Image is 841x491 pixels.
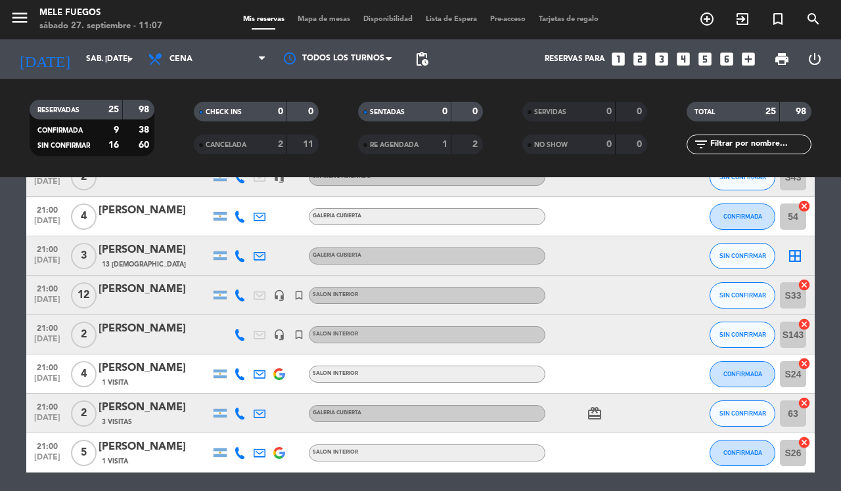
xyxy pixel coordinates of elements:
span: SALON INTERIOR [313,331,358,337]
span: SIN CONFIRMAR [719,410,766,417]
span: 2 [71,400,97,427]
span: SALON INTERIOR [313,292,358,297]
span: 21:00 [31,320,64,335]
span: GALERIA CUBIERTA [313,213,361,219]
div: Mele Fuegos [39,7,162,20]
span: GALERIA CUBIERTA [313,410,361,416]
span: SIN CONFIRMAR [719,252,766,259]
strong: 98 [796,107,809,116]
i: looks_3 [653,51,670,68]
button: CONFIRMADA [710,203,775,230]
strong: 16 [108,140,119,150]
i: cancel [798,396,811,410]
span: 21:00 [31,280,64,295]
strong: 0 [606,140,612,149]
span: SALON INTERIOR [313,450,358,455]
span: GALERIA CUBIERTA [313,253,361,258]
i: looks_two [631,51,648,68]
span: [DATE] [31,414,64,429]
i: add_circle_outline [699,11,715,27]
span: 3 Visitas [102,417,132,427]
i: add_box [740,51,757,68]
span: CONFIRMADA [723,449,762,456]
i: cancel [798,318,811,331]
i: card_giftcard [587,406,602,421]
i: menu [10,8,30,28]
i: cancel [798,357,811,370]
span: RESERVADAS [37,107,80,114]
span: SIN CONFIRMAR [719,291,766,299]
span: [DATE] [31,374,64,389]
span: [DATE] [31,256,64,271]
button: SIN CONFIRMAR [710,164,775,190]
span: TOTAL [694,109,715,116]
div: [PERSON_NAME] [99,399,210,416]
span: 21:00 [31,359,64,374]
span: pending_actions [414,51,430,67]
span: 4 [71,361,97,387]
strong: 1 [442,140,447,149]
span: Pre-acceso [484,16,532,23]
span: SENTADAS [370,109,405,116]
strong: 0 [472,107,480,116]
span: Disponibilidad [357,16,419,23]
i: looks_6 [718,51,735,68]
span: Reservas para [545,54,605,64]
div: [PERSON_NAME] [99,320,210,337]
button: CONFIRMADA [710,361,775,387]
span: CONFIRMADA [723,213,762,220]
span: 1 Visita [102,377,128,388]
i: [DATE] [10,45,80,74]
div: [PERSON_NAME] [99,202,210,219]
input: Filtrar por nombre... [709,137,811,152]
span: 2 [71,164,97,190]
div: [PERSON_NAME] [99,438,210,456]
button: SIN CONFIRMAR [710,400,775,427]
i: looks_4 [675,51,692,68]
strong: 0 [278,107,283,116]
img: google-logo.png [273,368,285,380]
span: 5 [71,440,97,466]
span: Cena [170,54,193,64]
span: RE AGENDADA [370,142,419,148]
span: print [774,51,790,67]
i: power_settings_new [807,51,823,67]
strong: 2 [472,140,480,149]
strong: 0 [637,107,645,116]
strong: 60 [139,140,152,150]
i: headset_mic [273,289,285,301]
i: turned_in_not [770,11,786,27]
i: search [806,11,821,27]
span: NO SHOW [534,142,568,148]
span: [DATE] [31,453,64,468]
i: cancel [798,200,811,213]
strong: 98 [139,105,152,114]
i: filter_list [693,137,709,152]
span: 1 Visita [102,456,128,467]
i: turned_in_not [293,329,305,341]
span: CANCELADA [206,142,246,148]
span: 21:00 [31,438,64,453]
div: [PERSON_NAME] [99,360,210,377]
div: LOG OUT [798,39,831,79]
i: looks_one [610,51,627,68]
strong: 25 [765,107,776,116]
strong: 0 [308,107,316,116]
span: CONFIRMADA [723,370,762,377]
i: cancel [798,436,811,449]
span: Mapa de mesas [291,16,357,23]
div: [PERSON_NAME] [99,281,210,298]
span: Sin menú asignado [313,174,371,179]
span: 13 [DEMOGRAPHIC_DATA] [102,259,186,270]
span: 12 [71,282,97,309]
strong: 2 [278,140,283,149]
strong: 0 [606,107,612,116]
strong: 25 [108,105,119,114]
strong: 0 [442,107,447,116]
span: [DATE] [31,335,64,350]
i: headset_mic [273,329,285,341]
button: CONFIRMADA [710,440,775,466]
i: exit_to_app [735,11,750,27]
img: google-logo.png [273,447,285,459]
i: cancel [798,278,811,291]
